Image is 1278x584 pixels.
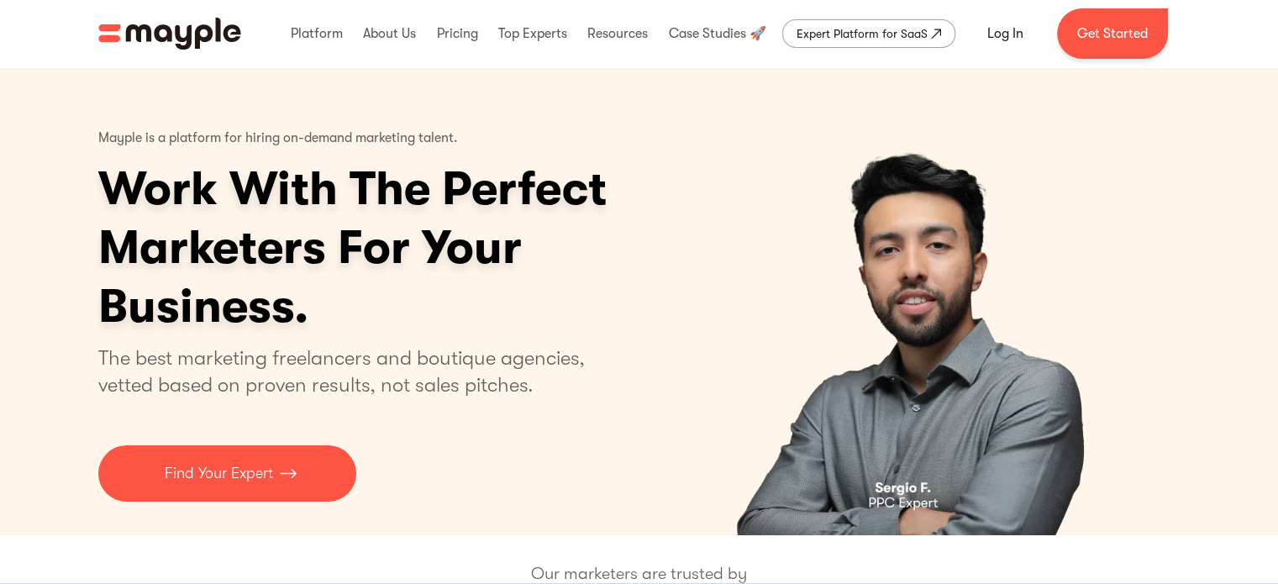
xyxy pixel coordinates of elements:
[494,7,571,61] div: Top Experts
[583,7,652,61] div: Resources
[287,7,347,61] div: Platform
[432,7,481,61] div: Pricing
[165,462,273,485] p: Find Your Expert
[98,18,241,50] img: Mayple logo
[98,445,356,502] a: Find Your Expert
[655,67,1181,535] div: carousel
[98,345,605,398] p: The best marketing freelancers and boutique agencies, vetted based on proven results, not sales p...
[797,24,928,44] div: Expert Platform for SaaS
[359,7,420,61] div: About Us
[782,19,955,48] a: Expert Platform for SaaS
[1057,8,1168,59] a: Get Started
[98,18,241,50] a: home
[98,160,737,336] h1: Work With The Perfect Marketers For Your Business.
[655,67,1181,535] div: 1 of 4
[98,118,458,160] p: Mayple is a platform for hiring on-demand marketing talent.
[967,13,1044,54] a: Log In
